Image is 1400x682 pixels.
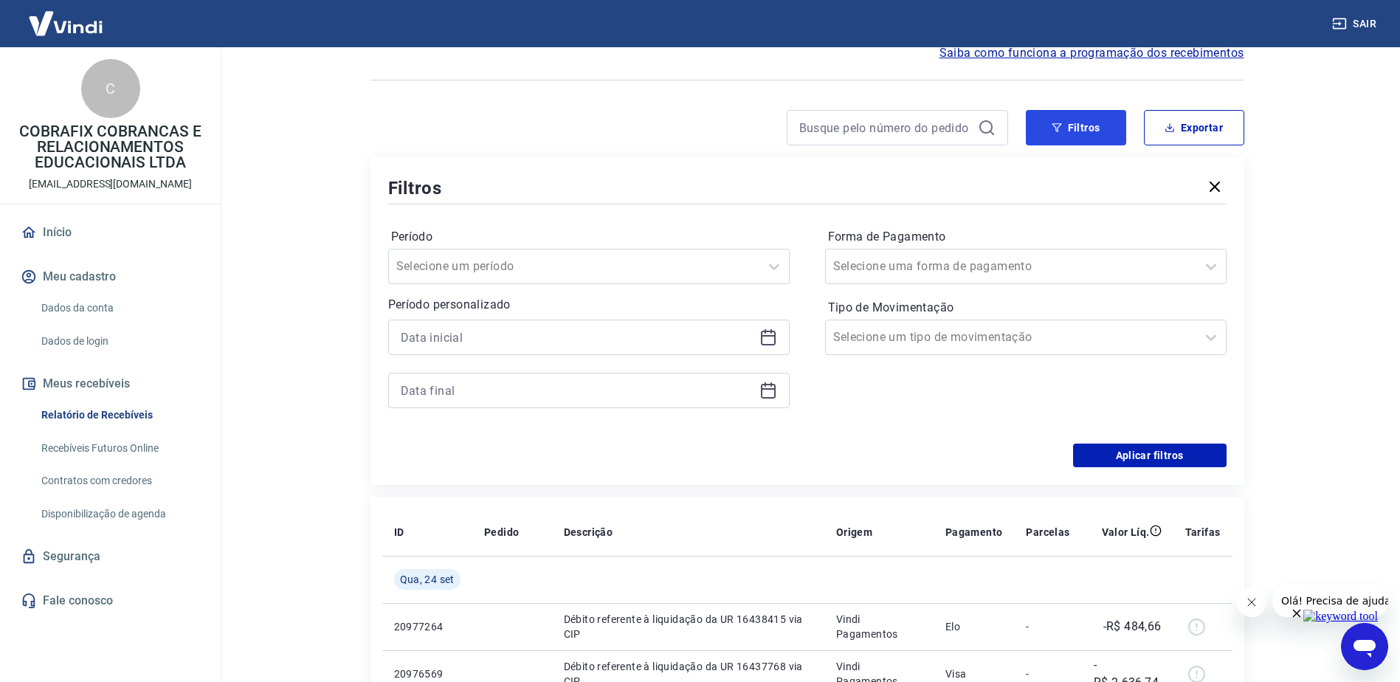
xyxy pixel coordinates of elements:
a: Relatório de Recebíveis [35,400,203,430]
p: [EMAIL_ADDRESS][DOMAIN_NAME] [29,176,192,192]
p: -R$ 484,66 [1103,618,1162,635]
p: - [1026,619,1069,634]
p: Pagamento [945,525,1003,540]
p: ID [394,525,404,540]
label: Tipo de Movimentação [828,299,1224,317]
input: Busque pelo número do pedido [799,117,972,139]
p: Origem [836,525,872,540]
input: Data final [401,379,754,402]
p: Visa [945,666,1003,681]
p: 20976569 [394,666,461,681]
p: Débito referente à liquidação da UR 16438415 via CIP [564,612,813,641]
span: Olá! Precisa de ajuda? [9,10,124,22]
img: Vindi [18,1,114,46]
label: Período [391,228,787,246]
button: Meus recebíveis [18,368,203,400]
iframe: Mensagem da empresa [1272,585,1388,617]
h5: Filtros [388,176,443,200]
p: Descrição [564,525,613,540]
p: - [1026,666,1069,681]
p: Pedido [484,525,519,540]
p: Valor Líq. [1102,525,1150,540]
a: Fale conosco [18,585,203,617]
p: Período personalizado [388,296,790,314]
p: Elo [945,619,1003,634]
a: Disponibilização de agenda [35,499,203,529]
div: C [81,59,140,118]
label: Forma de Pagamento [828,228,1224,246]
button: Sair [1329,10,1382,38]
p: Tarifas [1185,525,1221,540]
a: Contratos com credores [35,466,203,496]
p: COBRAFIX COBRANCAS E RELACIONAMENTOS EDUCACIONAIS LTDA [12,124,209,170]
p: Vindi Pagamentos [836,612,922,641]
button: Filtros [1026,110,1126,145]
span: Qua, 24 set [400,572,455,587]
p: Parcelas [1026,525,1069,540]
iframe: Botão para abrir a janela de mensagens [1341,623,1388,670]
a: Início [18,216,203,249]
button: Meu cadastro [18,261,203,293]
a: Segurança [18,540,203,573]
a: Dados da conta [35,293,203,323]
a: Dados de login [35,326,203,356]
input: Data inicial [401,326,754,348]
iframe: Fechar mensagem [1237,588,1266,617]
a: Recebíveis Futuros Online [35,433,203,464]
button: Exportar [1144,110,1244,145]
p: 20977264 [394,619,461,634]
button: Aplicar filtros [1073,444,1227,467]
a: Saiba como funciona a programação dos recebimentos [939,44,1244,62]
